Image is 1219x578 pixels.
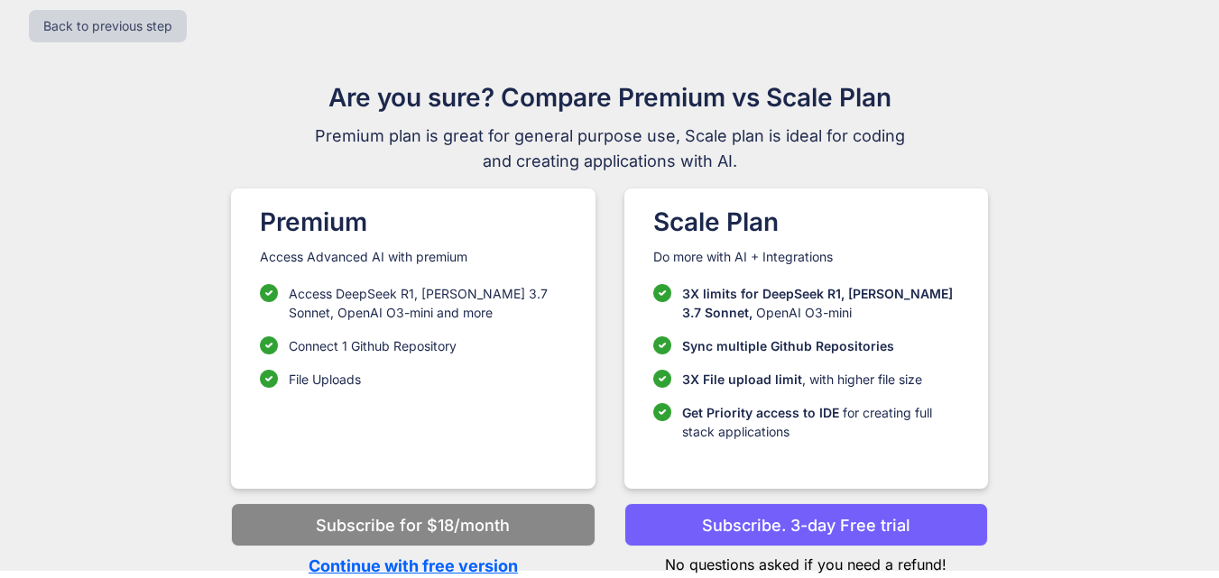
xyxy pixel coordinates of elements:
[260,248,566,266] p: Access Advanced AI with premium
[682,405,839,420] span: Get Priority access to IDE
[653,203,959,241] h1: Scale Plan
[231,503,595,546] button: Subscribe for $18/month
[260,370,278,388] img: checklist
[624,546,988,575] p: No questions asked if you need a refund!
[682,336,894,355] p: Sync multiple Github Repositories
[260,284,278,302] img: checklist
[289,284,566,322] p: Access DeepSeek R1, [PERSON_NAME] 3.7 Sonnet, OpenAI O3-mini and more
[307,78,913,116] h1: Are you sure? Compare Premium vs Scale Plan
[653,284,671,302] img: checklist
[653,336,671,354] img: checklist
[260,203,566,241] h1: Premium
[682,372,802,387] span: 3X File upload limit
[289,370,361,389] p: File Uploads
[260,336,278,354] img: checklist
[231,554,595,578] p: Continue with free version
[653,248,959,266] p: Do more with AI + Integrations
[289,336,457,355] p: Connect 1 Github Repository
[682,403,959,441] p: for creating full stack applications
[682,286,953,320] span: 3X limits for DeepSeek R1, [PERSON_NAME] 3.7 Sonnet,
[653,403,671,421] img: checklist
[29,10,187,42] button: Back to previous step
[307,124,913,174] span: Premium plan is great for general purpose use, Scale plan is ideal for coding and creating applic...
[682,284,959,322] p: OpenAI O3-mini
[316,513,510,537] p: Subscribe for $18/month
[653,370,671,388] img: checklist
[624,503,988,546] button: Subscribe. 3-day Free trial
[702,513,910,537] p: Subscribe. 3-day Free trial
[682,370,922,389] p: , with higher file size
